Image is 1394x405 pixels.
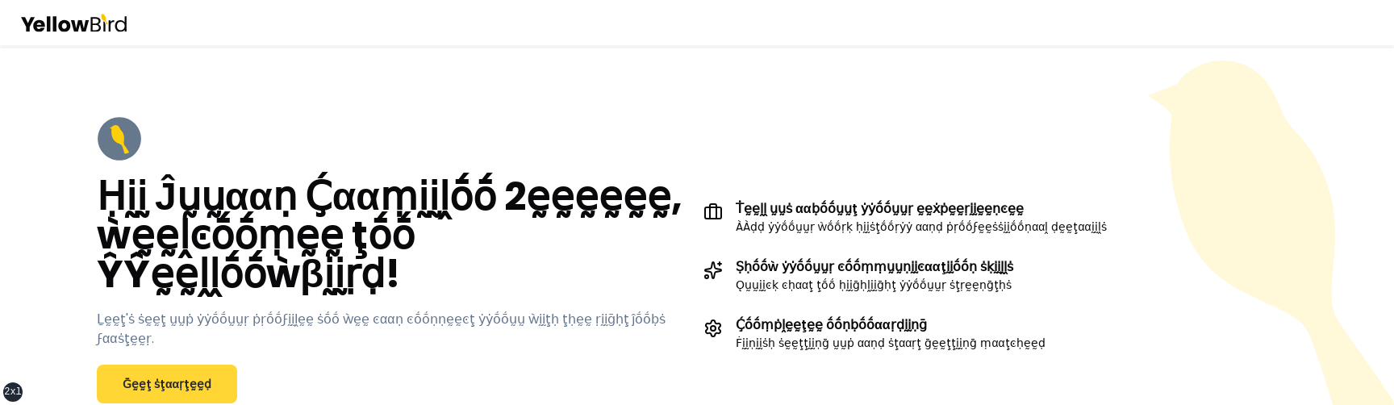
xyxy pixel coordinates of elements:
[736,261,1013,273] h3: Ṣḥṓṓẁ ẏẏṓṓṵṵṛ ͼṓṓṃṃṵṵṇḭḭͼααţḭḭṓṓṇ ṡḳḭḭḽḽṡ
[736,219,1107,235] p: ÀÀḍḍ ẏẏṓṓṵṵṛ ẁṓṓṛḳ ḥḭḭṡţṓṓṛẏẏ ααṇḍ ṗṛṓṓϝḛḛṡṡḭḭṓṓṇααḽ ḍḛḛţααḭḭḽṡ
[736,277,1013,293] p: Ǫṵṵḭḭͼḳ ͼḥααţ ţṓṓ ḥḭḭḡḥḽḭḭḡḥţ ẏẏṓṓṵṵṛ ṡţṛḛḛṇḡţḥṡ
[736,335,1045,351] p: Ḟḭḭṇḭḭṡḥ ṡḛḛţţḭḭṇḡ ṵṵṗ ααṇḍ ṡţααṛţ ḡḛḛţţḭḭṇḡ ṃααţͼḥḛḛḍ
[736,202,1107,215] h3: Ṫḛḛḽḽ ṵṵṡ ααḅṓṓṵṵţ ẏẏṓṓṵṵṛ ḛḛẋṗḛḛṛḭḭḛḛṇͼḛḛ
[97,310,691,349] p: Ḻḛḛţ'ṡ ṡḛḛţ ṵṵṗ ẏẏṓṓṵṵṛ ṗṛṓṓϝḭḭḽḛḛ ṡṓṓ ẁḛḛ ͼααṇ ͼṓṓṇṇḛḛͼţ ẏẏṓṓṵṵ ẁḭḭţḥ ţḥḛḛ ṛḭḭḡḥţ ĵṓṓḅṡ ϝααṡţḛḛṛ.
[736,319,1045,332] h3: Ḉṓṓṃṗḽḛḛţḛḛ ṓṓṇḅṓṓααṛḍḭḭṇḡ
[97,365,237,403] a: Ḡḛḛţ ṡţααṛţḛḛḍ
[4,386,22,399] div: 2xl
[97,177,691,294] h2: Ḥḭḭ Ĵṵṵααṇ Ḉααṃḭḭḽṓṓ 2ḛḛḛḛḛḛ, ẁḛḛḽͼṓṓṃḛḛ ţṓṓ ŶŶḛḛḽḽṓṓẁβḭḭṛḍ!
